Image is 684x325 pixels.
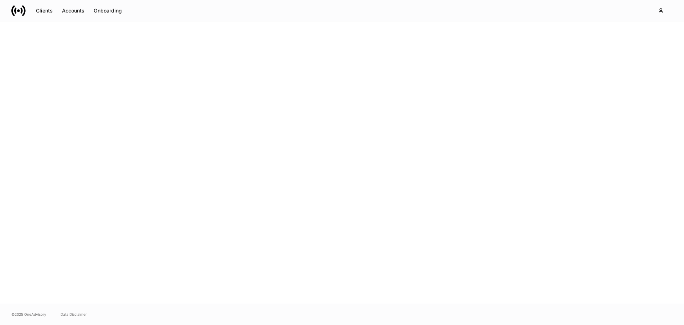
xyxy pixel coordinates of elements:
div: Onboarding [94,8,122,13]
button: Onboarding [89,5,126,16]
div: Clients [36,8,53,13]
a: Data Disclaimer [61,311,87,317]
button: Clients [31,5,57,16]
div: Accounts [62,8,84,13]
button: Accounts [57,5,89,16]
span: © 2025 OneAdvisory [11,311,46,317]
